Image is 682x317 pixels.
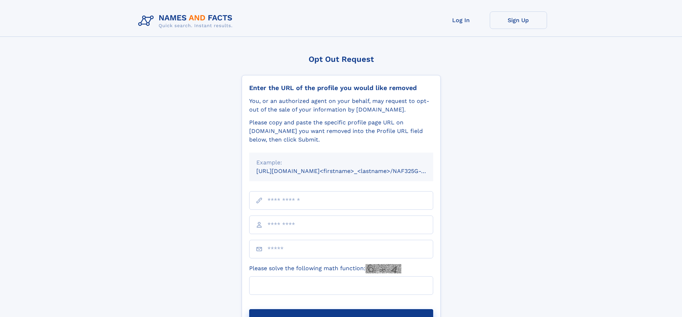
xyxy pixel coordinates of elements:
[490,11,547,29] a: Sign Up
[249,118,433,144] div: Please copy and paste the specific profile page URL on [DOMAIN_NAME] you want removed into the Pr...
[256,158,426,167] div: Example:
[249,84,433,92] div: Enter the URL of the profile you would like removed
[135,11,238,31] img: Logo Names and Facts
[249,264,401,273] label: Please solve the following math function:
[242,55,441,64] div: Opt Out Request
[432,11,490,29] a: Log In
[256,168,447,174] small: [URL][DOMAIN_NAME]<firstname>_<lastname>/NAF325G-xxxxxxxx
[249,97,433,114] div: You, or an authorized agent on your behalf, may request to opt-out of the sale of your informatio...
